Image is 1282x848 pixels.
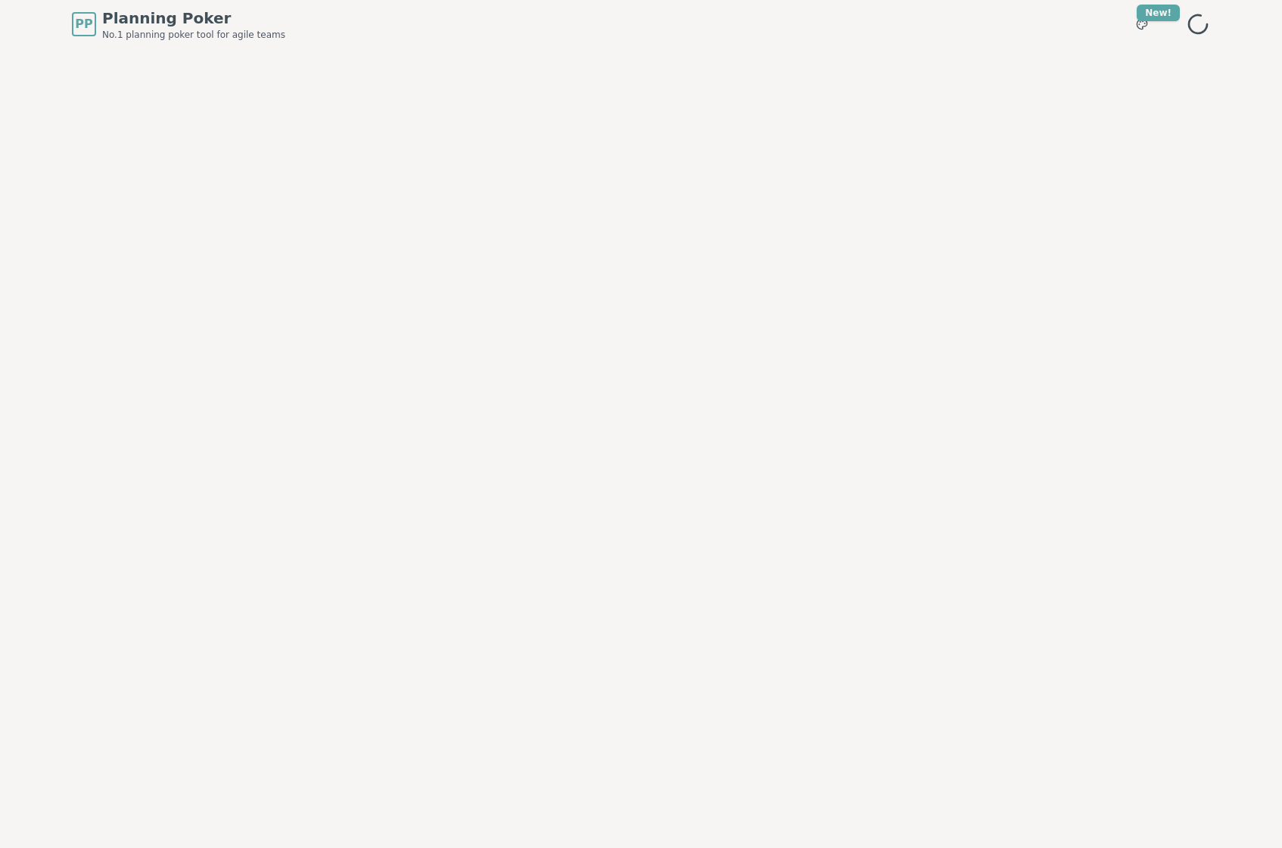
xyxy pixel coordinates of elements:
a: PPPlanning PokerNo.1 planning poker tool for agile teams [72,8,285,41]
span: No.1 planning poker tool for agile teams [102,29,285,41]
span: Planning Poker [102,8,285,29]
button: New! [1128,11,1156,38]
div: New! [1137,5,1180,21]
span: PP [75,15,92,33]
